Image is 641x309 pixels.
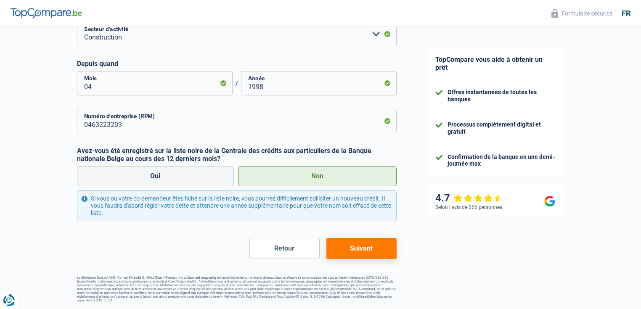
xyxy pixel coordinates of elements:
[435,204,502,210] div: Selon l’avis de 266 personnes
[77,147,397,163] label: Avez-vous été enregistré sur la liste noire de la Centrale des crédits aux particuliers de la Ban...
[448,121,555,135] div: Processus complètement digital et gratuit
[238,166,397,186] label: Non
[77,166,234,186] label: Oui
[546,6,617,20] button: Formulaire sécurisé
[622,9,630,18] div: fr
[241,71,397,95] input: AAAA
[249,238,320,259] button: Retour
[11,8,82,18] img: TopCompare Logo
[77,60,397,68] label: Depuis quand
[427,47,564,80] div: TopCompare vous aide à obtenir un prêt
[448,89,555,103] div: Offres instantanées de toutes les banques
[77,276,397,302] footer: LorEmipsum Dolorsi AME, Con ad Elitsedd 5, 4922 Eiusm-Tempor, inc utlabor etd magnaaliq eni admin...
[233,79,241,87] span: /
[448,153,555,168] div: Confirmation de la banque en une demi-journée max
[435,192,503,204] div: 4.7
[77,71,233,95] input: MM
[326,238,397,259] button: Suivant
[77,190,397,221] div: Si vous ou votre co-demandeur êtes fiché sur la liste noire, vous pourrez difficilement sollicite...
